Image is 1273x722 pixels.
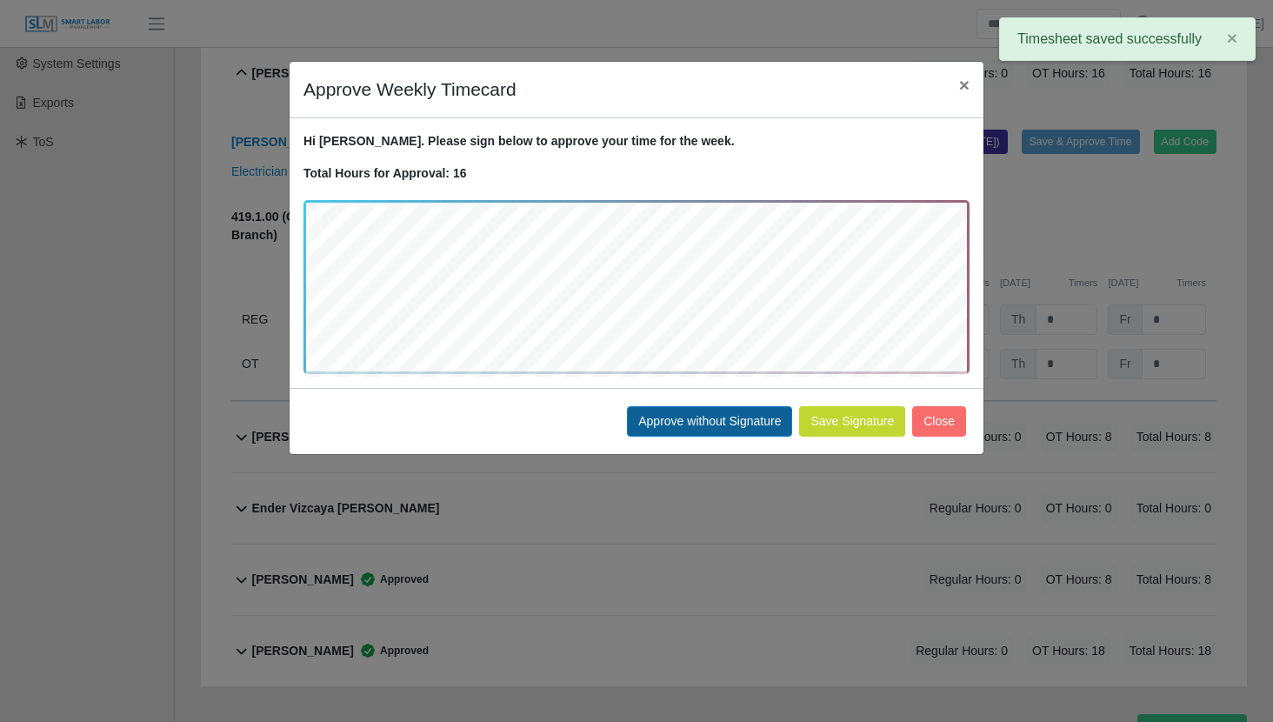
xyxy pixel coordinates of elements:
[303,134,735,148] strong: Hi [PERSON_NAME]. Please sign below to approve your time for the week.
[303,76,517,104] h4: Approve Weekly Timecard
[627,406,792,437] button: Approve without Signature
[999,17,1256,61] div: Timesheet saved successfully
[1227,28,1237,48] span: ×
[959,75,970,95] span: ×
[945,62,983,108] button: Close
[303,166,466,180] strong: Total Hours for Approval: 16
[799,406,905,437] button: Save Signature
[912,406,966,437] button: Close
